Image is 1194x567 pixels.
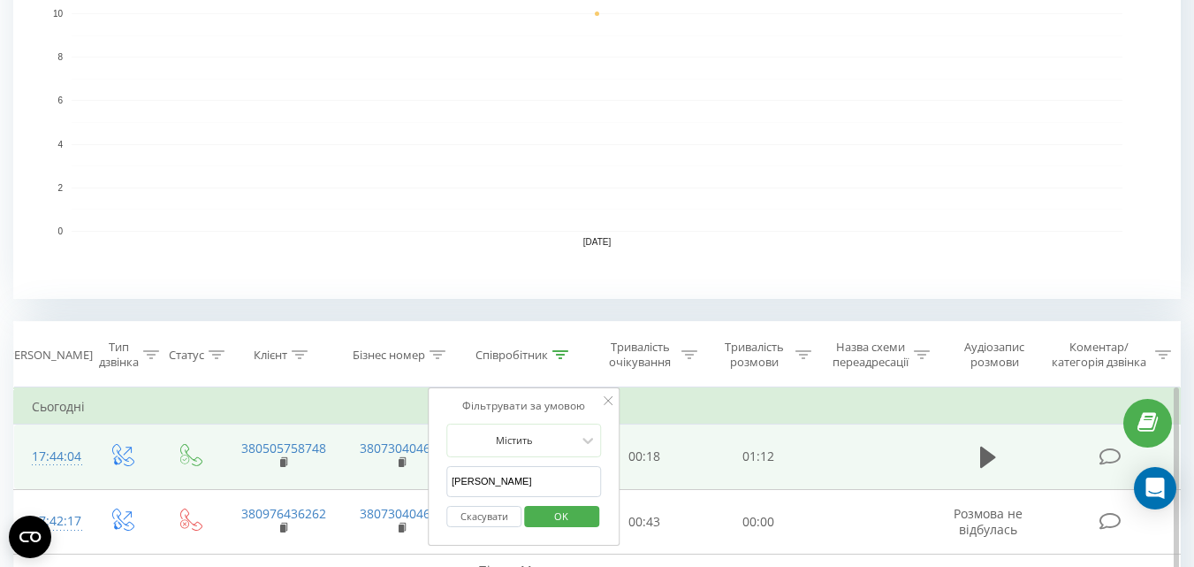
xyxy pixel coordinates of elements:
span: OK [536,502,586,530]
div: Тривалість розмови [718,340,791,370]
td: 00:00 [702,489,816,555]
text: 2 [57,183,63,193]
text: 8 [57,52,63,62]
div: 17:42:17 [32,504,69,539]
div: Співробітник [475,348,548,363]
td: 00:18 [588,425,702,490]
div: [PERSON_NAME] [4,348,93,363]
div: Open Intercom Messenger [1134,467,1176,510]
div: Аудіозапис розмови [950,340,1039,370]
text: [DATE] [583,237,612,247]
button: OK [524,506,599,528]
div: Фільтрувати за умовою [446,397,602,415]
a: 380730404637 [360,440,445,456]
div: 17:44:04 [32,440,69,474]
button: Open CMP widget [9,516,51,558]
text: 10 [53,9,64,19]
text: 4 [57,140,63,149]
td: Сьогодні [14,389,1181,425]
text: 6 [57,96,63,106]
div: Бізнес номер [353,348,425,363]
div: Назва схеми переадресації [832,340,909,370]
text: 0 [57,226,63,236]
input: Введіть значення [446,466,602,497]
div: Тривалість очікування [604,340,677,370]
a: 380730404637 [360,505,445,522]
div: Тип дзвінка [99,340,139,370]
div: Коментар/категорія дзвінка [1047,340,1151,370]
span: Розмова не відбулась [954,505,1023,538]
a: 380505758748 [241,440,326,456]
button: Скасувати [446,506,521,528]
td: 00:43 [588,489,702,555]
a: 380976436262 [241,505,326,522]
div: Статус [169,348,204,363]
td: 01:12 [702,425,816,490]
div: Клієнт [254,348,287,363]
